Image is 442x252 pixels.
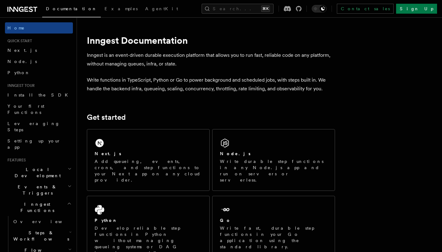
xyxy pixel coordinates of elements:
kbd: ⌘K [261,6,270,12]
button: Toggle dark mode [312,5,327,12]
span: Local Development [5,166,68,179]
p: Add queueing, events, crons, and step functions to your Next app on any cloud provider. [95,158,202,183]
a: Node.js [5,56,73,67]
a: Documentation [42,2,101,17]
span: Features [5,158,26,163]
span: Inngest Functions [5,201,67,214]
span: Steps & Workflows [11,230,69,242]
h2: Next.js [95,151,121,157]
span: Node.js [7,59,37,64]
button: Steps & Workflows [11,227,73,245]
span: Inngest tour [5,83,35,88]
span: Python [7,70,30,75]
a: Sign Up [396,4,437,14]
span: Quick start [5,38,32,43]
span: Documentation [46,6,97,11]
button: Events & Triggers [5,181,73,199]
a: Overview [11,216,73,227]
a: Examples [101,2,141,17]
span: AgentKit [145,6,178,11]
button: Search...⌘K [202,4,274,14]
a: Contact sales [337,4,394,14]
h2: Node.js [220,151,251,157]
span: Home [7,25,25,31]
span: Overview [13,219,77,224]
a: Next.jsAdd queueing, events, crons, and step functions to your Next app on any cloud provider. [87,129,210,191]
a: Install the SDK [5,89,73,101]
h2: Python [95,217,118,223]
span: Your first Functions [7,104,44,115]
p: Write fast, durable step functions in your Go application using the standard library. [220,225,327,250]
p: Write functions in TypeScript, Python or Go to power background and scheduled jobs, with steps bu... [87,76,335,93]
h1: Inngest Documentation [87,35,335,46]
span: Leveraging Steps [7,121,60,132]
a: Node.jsWrite durable step functions in any Node.js app and run on servers or serverless. [212,129,335,191]
a: Home [5,22,73,34]
span: Next.js [7,48,37,53]
span: Examples [105,6,138,11]
a: Your first Functions [5,101,73,118]
a: Get started [87,113,126,122]
a: Setting up your app [5,135,73,153]
a: Leveraging Steps [5,118,73,135]
a: AgentKit [141,2,182,17]
button: Inngest Functions [5,199,73,216]
a: Next.js [5,45,73,56]
p: Write durable step functions in any Node.js app and run on servers or serverless. [220,158,327,183]
h2: Go [220,217,231,223]
span: Install the SDK [7,92,72,97]
span: Setting up your app [7,138,61,150]
p: Inngest is an event-driven durable execution platform that allows you to run fast, reliable code ... [87,51,335,68]
span: Events & Triggers [5,184,68,196]
button: Local Development [5,164,73,181]
a: Python [5,67,73,78]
